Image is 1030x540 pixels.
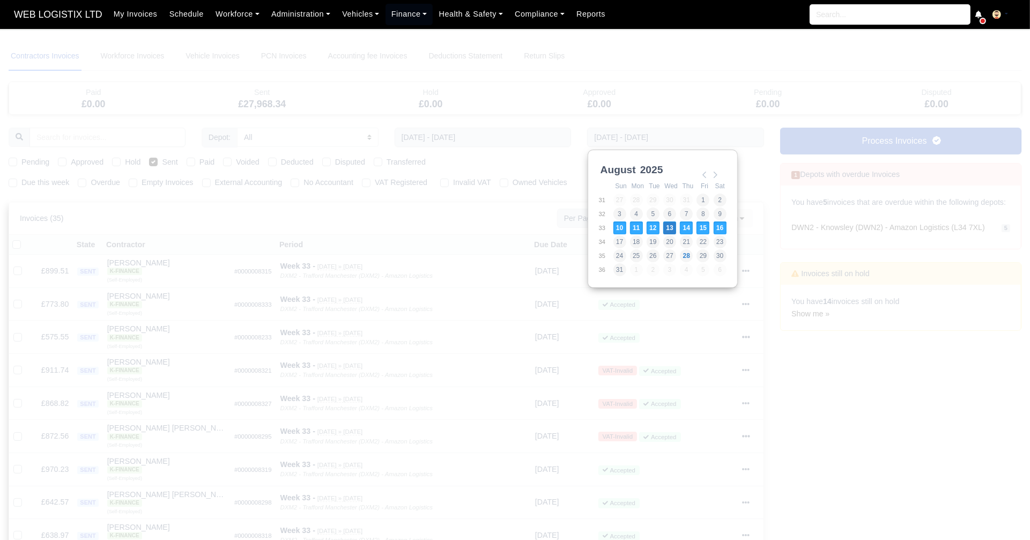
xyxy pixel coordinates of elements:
[598,221,613,235] td: 33
[663,249,676,262] button: 27
[680,249,693,262] button: 28
[433,4,509,25] a: Health & Safety
[649,182,660,190] abbr: Tuesday
[714,194,727,206] button: 2
[714,249,727,262] button: 30
[838,416,1030,540] iframe: Chat Widget
[598,193,613,207] td: 31
[386,4,433,25] a: Finance
[701,182,708,190] abbr: Friday
[715,182,725,190] abbr: Saturday
[714,221,727,234] button: 16
[680,208,693,220] button: 7
[630,235,643,248] button: 18
[570,4,611,25] a: Reports
[663,221,676,234] button: 13
[9,4,108,25] a: WEB LOGISTIX LTD
[683,182,694,190] abbr: Thursday
[598,263,613,277] td: 36
[598,249,613,263] td: 35
[714,208,727,220] button: 9
[714,235,727,248] button: 23
[210,4,265,25] a: Workforce
[663,235,676,248] button: 20
[680,221,693,234] button: 14
[663,208,676,220] button: 6
[630,221,643,234] button: 11
[613,249,626,262] button: 24
[613,263,626,276] button: 31
[647,208,660,220] button: 5
[647,235,660,248] button: 19
[647,249,660,262] button: 26
[696,249,709,262] button: 29
[632,182,644,190] abbr: Monday
[630,249,643,262] button: 25
[696,208,709,220] button: 8
[696,235,709,248] button: 22
[613,208,626,220] button: 3
[709,168,722,181] button: Next Month
[509,4,570,25] a: Compliance
[664,182,677,190] abbr: Wednesday
[615,182,626,190] abbr: Sunday
[598,162,638,178] div: August
[598,235,613,249] td: 34
[336,4,386,25] a: Vehicles
[647,221,660,234] button: 12
[680,235,693,248] button: 21
[696,194,709,206] button: 1
[613,221,626,234] button: 10
[638,162,665,178] div: 2025
[630,208,643,220] button: 4
[698,168,711,181] button: Previous Month
[164,4,210,25] a: Schedule
[613,235,626,248] button: 17
[810,4,970,25] input: Search...
[696,221,709,234] button: 15
[108,4,164,25] a: My Invoices
[598,207,613,221] td: 32
[265,4,336,25] a: Administration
